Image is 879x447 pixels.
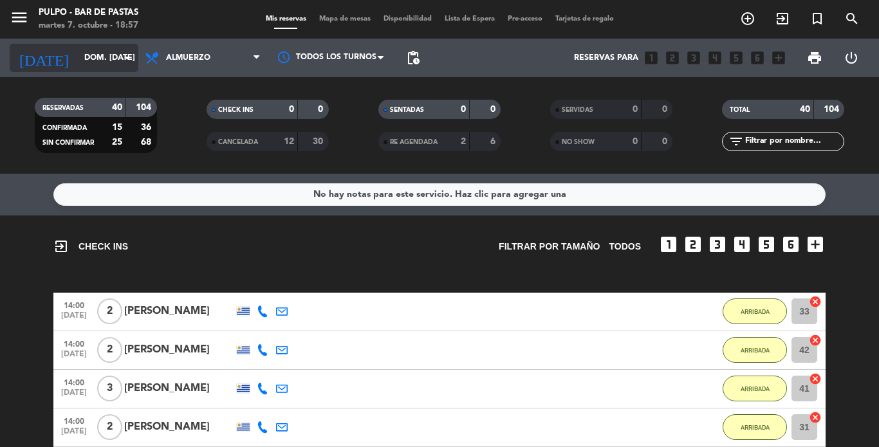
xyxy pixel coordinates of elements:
i: looks_6 [749,50,766,66]
span: CHECK INS [218,107,254,113]
i: looks_5 [728,50,745,66]
span: SERVIDAS [562,107,593,113]
div: martes 7. octubre - 18:57 [39,19,138,32]
strong: 0 [662,105,670,114]
span: CANCELADA [218,139,258,145]
span: 14:00 [58,297,90,312]
i: looks_4 [707,50,723,66]
i: looks_5 [756,234,777,255]
span: 2 [97,298,122,324]
span: TODOS [609,239,641,254]
button: ARRIBADA [723,337,787,363]
strong: 0 [318,105,326,114]
i: turned_in_not [810,11,825,26]
div: No hay notas para este servicio. Haz clic para agregar una [313,187,566,202]
span: [DATE] [58,388,90,403]
strong: 36 [141,123,154,132]
div: [PERSON_NAME] [124,342,234,358]
span: [DATE] [58,427,90,442]
i: looks_3 [707,234,728,255]
span: 14:00 [58,413,90,428]
span: pending_actions [405,50,421,66]
i: menu [10,8,29,27]
i: looks_4 [732,234,752,255]
strong: 104 [136,103,154,112]
i: add_box [770,50,787,66]
span: 2 [97,337,122,363]
span: print [807,50,822,66]
strong: 0 [461,105,466,114]
i: looks_two [683,234,703,255]
span: SENTADAS [390,107,424,113]
i: exit_to_app [775,11,790,26]
span: 3 [97,376,122,401]
i: filter_list [728,134,744,149]
i: [DATE] [10,44,78,72]
span: Mapa de mesas [313,15,377,23]
strong: 30 [313,137,326,146]
strong: 0 [490,105,498,114]
span: ARRIBADA [741,347,770,354]
span: Filtrar por tamaño [499,239,600,254]
span: 14:00 [58,336,90,351]
i: cancel [809,372,822,385]
strong: 25 [112,138,122,147]
i: exit_to_app [53,239,69,254]
strong: 68 [141,138,154,147]
button: ARRIBADA [723,414,787,440]
span: TOTAL [730,107,750,113]
strong: 2 [461,137,466,146]
strong: 15 [112,123,122,132]
span: Disponibilidad [377,15,438,23]
button: menu [10,8,29,32]
span: ARRIBADA [741,308,770,315]
div: [PERSON_NAME] [124,303,234,320]
div: Pulpo - Bar de Pastas [39,6,138,19]
span: Tarjetas de regalo [549,15,620,23]
i: looks_6 [781,234,801,255]
i: looks_two [664,50,681,66]
span: CONFIRMADA [42,125,87,131]
strong: 0 [633,105,638,114]
strong: 12 [284,137,294,146]
strong: 0 [633,137,638,146]
span: RE AGENDADA [390,139,438,145]
span: Lista de Espera [438,15,501,23]
strong: 0 [289,105,294,114]
i: search [844,11,860,26]
span: 2 [97,414,122,440]
span: Mis reservas [259,15,313,23]
strong: 40 [112,103,122,112]
strong: 104 [824,105,842,114]
span: NO SHOW [562,139,595,145]
i: add_circle_outline [740,11,755,26]
i: cancel [809,334,822,347]
input: Filtrar por nombre... [744,134,844,149]
i: cancel [809,295,822,308]
strong: 0 [662,137,670,146]
span: Almuerzo [166,53,210,62]
span: ARRIBADA [741,385,770,392]
i: power_settings_new [844,50,859,66]
span: SIN CONFIRMAR [42,140,94,146]
strong: 6 [490,137,498,146]
i: looks_one [658,234,679,255]
span: [DATE] [58,350,90,365]
i: cancel [809,411,822,424]
span: ARRIBADA [741,424,770,431]
button: ARRIBADA [723,298,787,324]
button: ARRIBADA [723,376,787,401]
span: CHECK INS [53,239,128,254]
i: looks_3 [685,50,702,66]
span: RESERVADAS [42,105,84,111]
span: 14:00 [58,374,90,389]
span: [DATE] [58,311,90,326]
i: add_box [805,234,826,255]
i: looks_one [643,50,660,66]
strong: 40 [800,105,810,114]
div: LOG OUT [833,39,869,77]
span: Reservas para [574,53,638,62]
span: Pre-acceso [501,15,549,23]
i: arrow_drop_down [120,50,135,66]
div: [PERSON_NAME] [124,380,234,397]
